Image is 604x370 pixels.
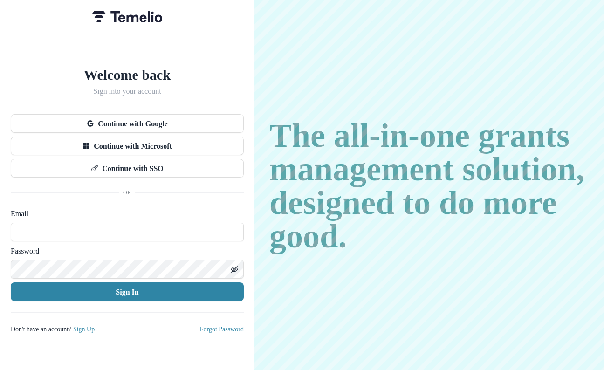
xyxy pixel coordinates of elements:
[189,325,244,333] a: Forgot Password
[11,87,244,96] h2: Sign into your account
[11,137,244,155] button: Continue with Microsoft
[90,325,116,333] a: Sign Up
[11,282,244,301] button: Sign In
[11,245,238,256] label: Password
[11,66,244,83] h1: Welcome back
[92,11,162,22] img: Temelio
[11,114,244,133] button: Continue with Google
[11,208,238,219] label: Email
[11,324,116,334] p: Don't have an account?
[11,159,244,178] button: Continue with SSO
[227,262,242,277] button: Toggle password visibility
